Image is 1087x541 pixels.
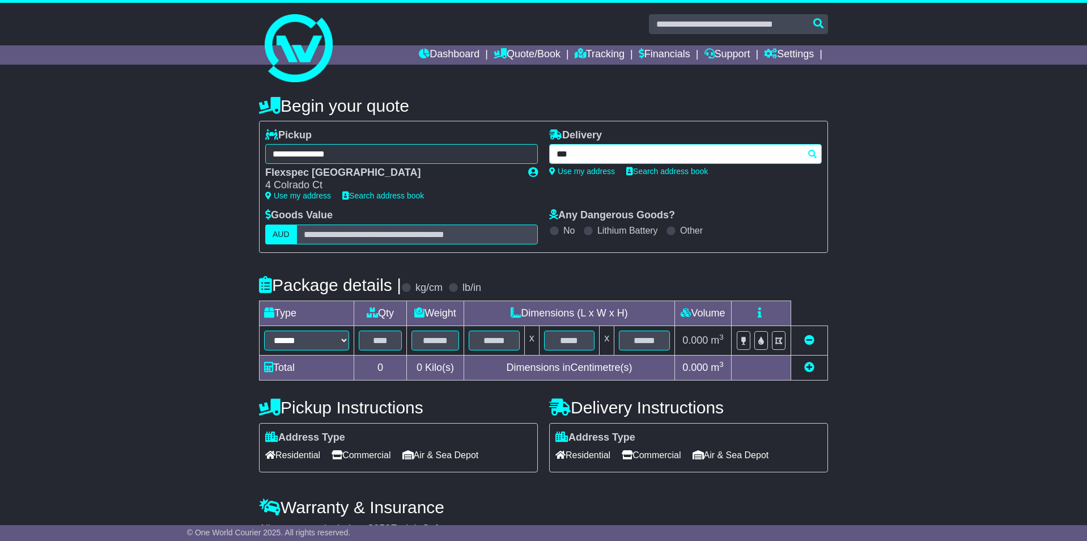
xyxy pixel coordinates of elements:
td: Volume [674,301,731,326]
div: Keywords by Traffic [127,67,187,74]
label: Lithium Battery [597,225,658,236]
label: AUD [265,225,297,244]
span: 0 [417,362,422,373]
span: 0.000 [682,335,708,346]
span: Commercial [332,446,390,464]
span: Commercial [622,446,681,464]
img: tab_keywords_by_traffic_grey.svg [114,66,124,75]
typeahead: Please provide city [549,144,822,164]
h4: Delivery Instructions [549,398,828,417]
td: Qty [354,301,407,326]
span: m [711,362,724,373]
label: Pickup [265,129,312,142]
td: Weight [407,301,464,326]
span: © One World Courier 2025. All rights reserved. [187,528,351,537]
label: kg/cm [415,282,443,294]
a: Tracking [575,45,625,65]
a: Search address book [342,191,424,200]
h4: Warranty & Insurance [259,498,828,517]
div: Domain Overview [45,67,101,74]
a: Remove this item [804,335,814,346]
a: Search address book [626,167,708,176]
span: m [711,335,724,346]
h4: Pickup Instructions [259,398,538,417]
a: Support [704,45,750,65]
label: Goods Value [265,209,333,222]
div: All our quotes include a $ FreightSafe warranty. [259,523,828,535]
a: Settings [764,45,814,65]
h4: Package details | [259,276,401,294]
div: Flexspec [GEOGRAPHIC_DATA] [265,167,517,179]
h4: Begin your quote [259,96,828,115]
label: Any Dangerous Goods? [549,209,675,222]
sup: 3 [719,360,724,369]
td: Total [260,355,354,380]
a: Quote/Book [494,45,561,65]
sup: 3 [719,333,724,341]
a: Use my address [549,167,615,176]
label: Address Type [265,432,345,444]
td: 0 [354,355,407,380]
a: Financials [639,45,690,65]
img: logo_orange.svg [18,18,27,27]
span: Air & Sea Depot [402,446,479,464]
img: tab_domain_overview_orange.svg [33,66,42,75]
img: website_grey.svg [18,29,27,39]
label: Address Type [555,432,635,444]
label: Delivery [549,129,602,142]
td: Dimensions in Centimetre(s) [464,355,674,380]
td: Kilo(s) [407,355,464,380]
td: Type [260,301,354,326]
div: v 4.0.25 [32,18,56,27]
span: Air & Sea Depot [693,446,769,464]
td: Dimensions (L x W x H) [464,301,674,326]
label: Other [680,225,703,236]
div: 4 Colrado Ct [265,179,517,192]
span: 250 [373,523,390,534]
a: Use my address [265,191,331,200]
label: lb/in [462,282,481,294]
span: Residential [555,446,610,464]
a: Dashboard [419,45,479,65]
span: Residential [265,446,320,464]
div: Domain: [DOMAIN_NAME] [29,29,125,39]
label: No [563,225,575,236]
a: Add new item [804,362,814,373]
td: x [600,326,614,355]
span: 0.000 [682,362,708,373]
td: x [524,326,539,355]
